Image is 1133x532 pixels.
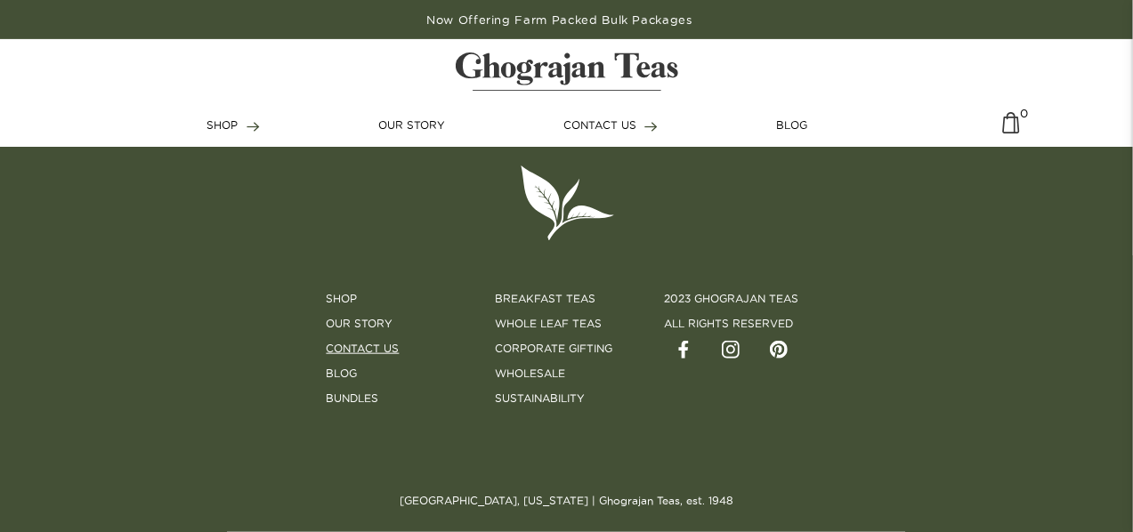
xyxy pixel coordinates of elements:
[496,341,613,357] a: Corporate Gifting
[199,493,934,509] p: [GEOGRAPHIC_DATA], [US_STATE] | Ghograjan Teas, est. 1948
[1002,112,1020,147] a: 0
[378,117,445,133] a: OUR STORY
[1021,105,1029,113] span: 0
[644,122,658,132] img: forward-arrow.svg
[665,316,807,332] li: all rights reserved
[770,341,788,359] img: pintrest.svg
[207,119,239,131] span: SHOP
[456,52,678,91] img: logo-matt.svg
[327,366,358,382] a: Blog
[496,391,586,407] a: SUSTAINABILITY
[1002,112,1020,147] img: cart-icon-matt.svg
[327,341,400,357] a: Contact Us
[518,164,616,242] img: logo-leaf.svg
[665,291,807,307] li: 2023 Ghograjan Teas
[563,117,658,133] a: CONTACT US
[496,366,566,382] a: Wholesale
[776,117,807,133] a: BLOG
[496,316,603,332] a: Whole Leaf Teas
[327,316,393,332] a: Our Story
[675,341,692,359] img: facebook.svg
[247,122,260,132] img: forward-arrow.svg
[327,391,379,407] a: BUNDLES
[563,119,636,131] span: CONTACT US
[496,291,596,307] a: Breakfast Teas
[327,291,358,307] a: Shop
[722,341,740,359] img: instagram.svg
[207,117,260,133] a: SHOP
